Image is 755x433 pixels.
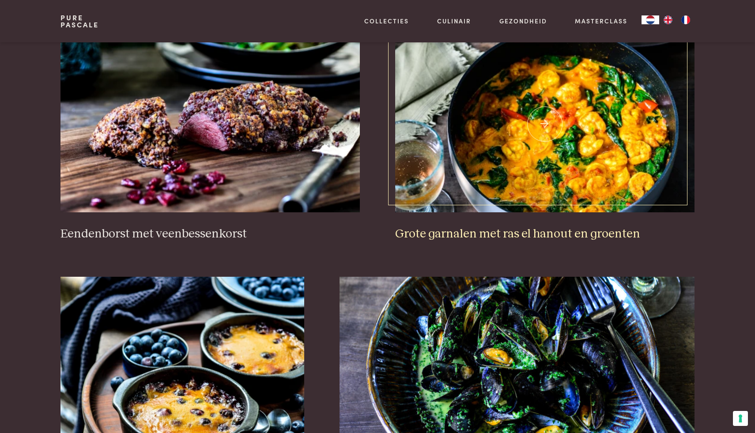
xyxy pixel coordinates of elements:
img: Eendenborst met veenbessenkorst [60,36,360,212]
ul: Language list [659,15,695,24]
h3: Eendenborst met veenbessenkorst [60,226,360,242]
a: NL [642,15,659,24]
a: FR [677,15,695,24]
a: Masterclass [575,16,627,26]
aside: Language selected: Nederlands [642,15,695,24]
a: PurePascale [60,14,99,28]
div: Language [642,15,659,24]
a: Collecties [364,16,409,26]
a: EN [659,15,677,24]
button: Uw voorkeuren voor toestemming voor trackingtechnologieën [733,411,748,426]
img: Grote garnalen met ras el hanout en groenten [395,36,695,212]
h3: Grote garnalen met ras el hanout en groenten [395,226,695,242]
a: Gezondheid [499,16,547,26]
a: Culinair [437,16,471,26]
a: Eendenborst met veenbessenkorst Eendenborst met veenbessenkorst [60,36,360,241]
a: Grote garnalen met ras el hanout en groenten Grote garnalen met ras el hanout en groenten [395,36,695,241]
